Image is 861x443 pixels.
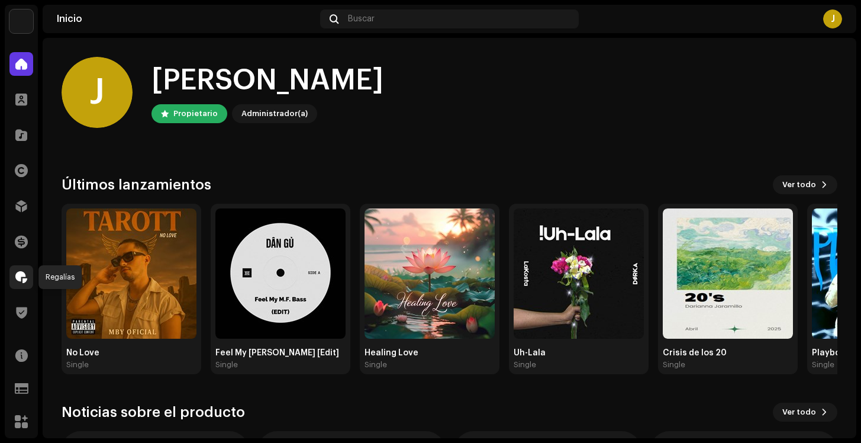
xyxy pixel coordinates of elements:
img: ece8f66b-9196-4cff-a18e-194ffeb3473c [66,208,196,339]
div: Uh-Lala [514,348,644,358]
div: Administrador(a) [241,107,308,121]
h3: Últimos lanzamientos [62,175,211,194]
img: 60648bd7-07d1-4862-a93b-296483850d3c [663,208,793,339]
div: Single [66,360,89,370]
div: Single [514,360,536,370]
img: 422a1490-3fc7-475e-87f2-814207edbca0 [365,208,495,339]
img: 12fa97fa-896e-4643-8be8-3e34fc4377cf [9,9,33,33]
div: Feel My [PERSON_NAME] [Edit] [215,348,346,358]
div: Crisis de los 20 [663,348,793,358]
img: b3c3d7b9-b60f-4e82-bce7-5b1913b88ef4 [514,208,644,339]
span: Ver todo [782,400,816,424]
div: Single [663,360,685,370]
div: J [823,9,842,28]
div: Single [812,360,834,370]
span: Ver todo [782,173,816,197]
div: No Love [66,348,196,358]
div: Single [215,360,238,370]
div: Healing Love [365,348,495,358]
div: J [62,57,133,128]
div: Propietario [173,107,218,121]
h3: Noticias sobre el producto [62,403,245,422]
div: [PERSON_NAME] [151,62,383,99]
button: Ver todo [773,403,837,422]
img: d41d5d3c-b530-4d3f-9480-9bea8d1e44e0 [215,208,346,339]
span: Buscar [348,14,375,24]
div: Inicio [57,14,315,24]
div: Single [365,360,387,370]
button: Ver todo [773,175,837,194]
